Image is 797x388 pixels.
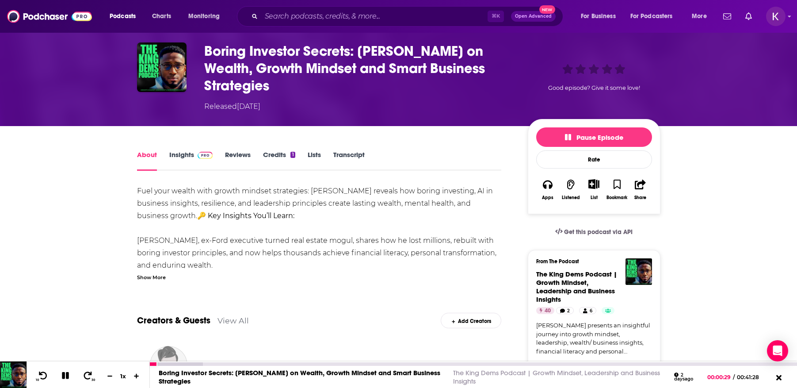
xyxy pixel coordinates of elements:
[606,195,627,200] div: Bookmark
[548,85,640,91] span: Good episode? Give it some love!
[536,127,652,147] button: Pause Episode
[515,14,552,19] span: Open Advanced
[80,371,97,382] button: 30
[556,307,574,314] a: 2
[536,321,652,356] a: [PERSON_NAME] presents an insightful journey into growth mindset, leadership, wealth/ business in...
[159,369,440,385] a: Boring Investor Secrets: [PERSON_NAME] on Wealth, Growth Mindset and Smart Business Strategies
[629,173,652,206] button: Share
[562,195,580,200] div: Listened
[137,150,157,171] a: About
[137,315,210,326] a: Creators & Guests
[545,307,551,315] span: 40
[542,195,553,200] div: Apps
[766,7,786,26] img: User Profile
[150,346,187,384] img: Ademola Isimeme Odewade
[217,316,249,325] a: View All
[182,9,231,23] button: open menu
[742,9,755,24] a: Show notifications dropdown
[720,9,735,24] a: Show notifications dropdown
[575,9,627,23] button: open menu
[103,9,147,23] button: open menu
[137,42,187,92] img: Boring Investor Secrets: Paul Moore on Wealth, Growth Mindset and Smart Business Strategies
[36,378,39,382] span: 10
[198,152,213,159] img: Podchaser Pro
[625,9,686,23] button: open menu
[733,374,735,380] span: /
[579,307,596,314] a: 6
[766,7,786,26] span: Logged in as kwignall
[169,150,213,171] a: InsightsPodchaser Pro
[333,150,365,171] a: Transcript
[590,307,592,315] span: 6
[204,42,514,94] h1: Boring Investor Secrets: Paul Moore on Wealth, Growth Mindset and Smart Business Strategies
[767,340,788,361] div: Open Intercom Messenger
[674,373,701,382] div: 2 days ago
[539,5,555,14] span: New
[116,373,131,380] div: 1 x
[197,211,294,220] strong: 🔑 Key Insights You’ll Learn:
[441,313,501,328] div: Add Creators
[204,101,260,112] div: Released [DATE]
[261,9,488,23] input: Search podcasts, credits, & more...
[585,179,603,189] button: Show More Button
[548,221,640,243] a: Get this podcast via API
[146,9,176,23] a: Charts
[634,195,646,200] div: Share
[263,150,295,171] a: Credits1
[536,258,645,265] h3: From The Podcast
[707,374,733,380] span: 00:00:29
[686,9,718,23] button: open menu
[559,173,582,206] button: Listened
[7,8,92,25] img: Podchaser - Follow, Share and Rate Podcasts
[225,150,251,171] a: Reviews
[536,150,652,169] div: Rate
[290,152,295,158] div: 1
[625,258,652,285] img: The King Dems Podcast | Growth Mindset, Leadership and Business Insights
[564,228,633,236] span: Get this podcast via API
[511,11,556,22] button: Open AdvancedNew
[536,307,554,314] a: 40
[692,10,707,23] span: More
[110,10,136,23] span: Podcasts
[536,270,617,303] a: The King Dems Podcast | Growth Mindset, Leadership and Business Insights
[567,307,570,315] span: 2
[488,11,504,22] span: ⌘ K
[92,378,95,382] span: 30
[188,10,220,23] span: Monitoring
[245,6,572,27] div: Search podcasts, credits, & more...
[591,195,598,200] div: List
[308,150,321,171] a: Lists
[152,10,171,23] span: Charts
[766,7,786,26] button: Show profile menu
[581,10,616,23] span: For Business
[630,10,673,23] span: For Podcasters
[536,173,559,206] button: Apps
[34,371,51,382] button: 10
[565,133,623,142] span: Pause Episode
[453,369,660,385] a: The King Dems Podcast | Growth Mindset, Leadership and Business Insights
[735,374,768,380] span: 00:41:28
[606,173,629,206] button: Bookmark
[582,173,605,206] div: Show More ButtonList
